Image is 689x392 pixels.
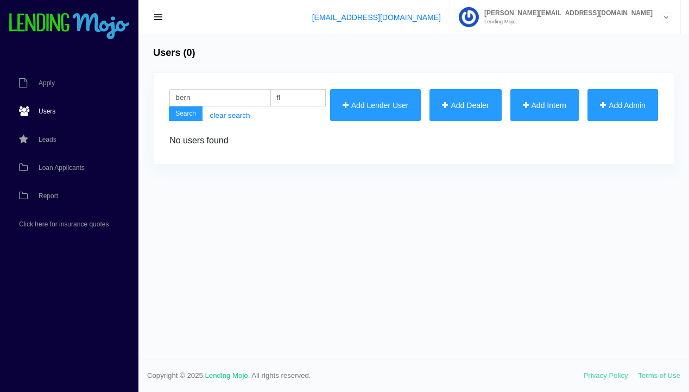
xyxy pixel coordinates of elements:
[638,371,680,380] a: Terms of Use
[39,80,55,86] span: Apply
[8,13,130,40] img: logo-small.png
[479,19,653,24] small: Lending Mojo
[429,89,501,122] button: Add Dealer
[479,10,653,16] span: [PERSON_NAME][EMAIL_ADDRESS][DOMAIN_NAME]
[39,165,85,171] span: Loan Applicants
[39,136,56,143] span: Leads
[584,371,628,380] a: Privacy Policy
[39,193,58,199] span: Report
[19,221,109,227] span: Click here for insurance quotes
[205,371,248,380] a: Lending Mojo
[169,89,271,106] input: Search name/email
[330,89,421,122] button: Add Lender User
[587,89,658,122] button: Add Admin
[169,134,658,147] div: No users found
[210,110,250,122] a: clear search
[270,89,326,106] input: State
[312,13,441,22] a: [EMAIL_ADDRESS][DOMAIN_NAME]
[459,7,479,27] img: Profile image
[169,106,203,122] button: Search
[153,47,195,59] h4: Users (0)
[510,89,579,122] button: Add Intern
[39,108,55,115] span: Users
[147,370,584,381] span: Copyright © 2025. . All rights reserved.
